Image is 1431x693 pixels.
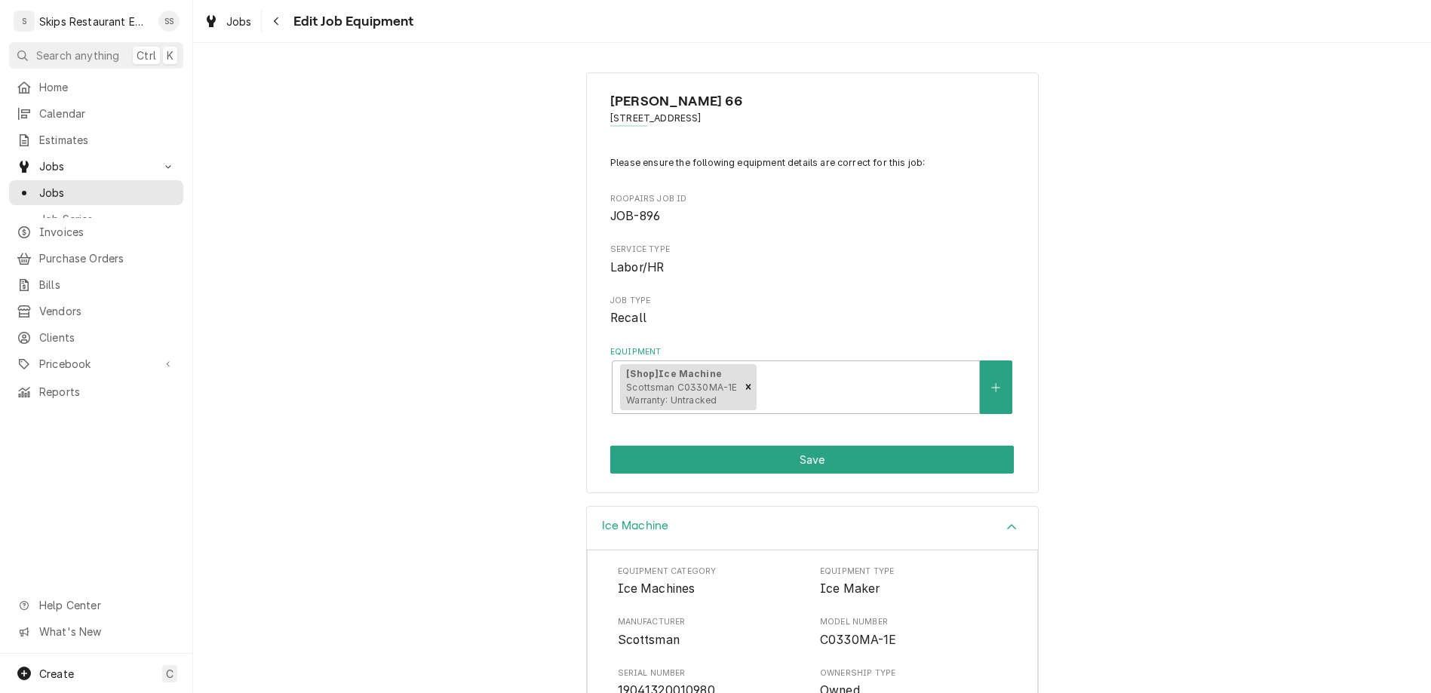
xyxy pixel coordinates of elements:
[9,619,183,644] a: Go to What's New
[9,180,183,205] a: Jobs
[9,101,183,126] a: Calendar
[610,295,1014,307] span: Job Type
[610,259,1014,277] span: Service Type
[586,72,1039,493] div: Job Equipment Summary Form
[626,382,737,406] span: Scottsman C0330MA-1E Warranty: Untracked
[39,277,176,293] span: Bills
[740,364,757,411] div: Remove [object Object]
[9,246,183,271] a: Purchase Orders
[820,581,880,596] span: Ice Maker
[610,207,1014,225] span: Roopairs Job ID
[610,311,646,325] span: Recall
[610,244,1014,256] span: Service Type
[9,42,183,69] button: Search anythingCtrlK
[39,250,176,266] span: Purchase Orders
[289,11,414,32] span: Edit Job Equipment
[980,360,1012,414] button: Create New Equipment
[39,303,176,319] span: Vendors
[618,581,696,596] span: Ice Machines
[610,156,1014,414] div: Job Equipment Summary
[198,9,258,34] a: Jobs
[587,507,1038,550] div: Accordion Header
[610,260,664,274] span: Labor/HR
[626,368,722,379] strong: [Shop] Ice Machine
[820,580,1007,598] span: Equipment Type
[820,616,1007,649] div: Model Number
[820,616,1007,628] span: Model Number
[820,633,897,647] span: C0330MA-1E
[39,132,176,148] span: Estimates
[618,667,805,679] span: Serial Number
[9,299,183,324] a: Vendors
[39,330,176,345] span: Clients
[265,9,289,33] button: Navigate back
[9,127,183,152] a: Estimates
[39,14,150,29] div: Skips Restaurant Equipment
[36,48,119,63] span: Search anything
[158,11,180,32] div: Shan Skipper's Avatar
[9,379,183,404] a: Reports
[618,580,805,598] span: Equipment Category
[610,295,1014,327] div: Job Type
[820,566,1007,598] div: Equipment Type
[610,346,1014,358] label: Equipment
[820,667,1007,679] span: Ownership Type
[618,566,805,578] span: Equipment Category
[610,446,1014,474] button: Save
[158,11,180,32] div: SS
[618,633,680,647] span: Scottsman
[991,382,1000,393] svg: Create New Equipment
[610,446,1014,474] div: Button Group Row
[820,566,1007,578] span: Equipment Type
[166,666,174,682] span: C
[610,209,660,223] span: JOB-896
[39,211,176,227] span: Job Series
[39,624,174,639] span: What's New
[602,519,669,533] h3: Ice Machine
[610,91,1014,112] span: Name
[610,91,1014,137] div: Client Information
[618,631,805,649] span: Manufacturer
[39,356,153,372] span: Pricebook
[39,106,176,121] span: Calendar
[39,224,176,240] span: Invoices
[9,154,183,179] a: Go to Jobs
[9,272,183,297] a: Bills
[9,207,183,232] a: Job Series
[39,384,176,400] span: Reports
[9,351,183,376] a: Go to Pricebook
[618,616,805,628] span: Manufacturer
[610,156,1014,170] p: Please ensure the following equipment details are correct for this job:
[610,112,1014,125] span: Address
[820,631,1007,649] span: Model Number
[39,667,74,680] span: Create
[9,219,183,244] a: Invoices
[39,79,176,95] span: Home
[610,346,1014,415] div: Equipment
[9,325,183,350] a: Clients
[610,446,1014,474] div: Button Group
[39,597,174,613] span: Help Center
[9,593,183,618] a: Go to Help Center
[226,14,252,29] span: Jobs
[618,566,805,598] div: Equipment Category
[167,48,174,63] span: K
[39,158,153,174] span: Jobs
[14,11,35,32] div: S
[610,193,1014,225] div: Roopairs Job ID
[587,507,1038,550] button: Accordion Details Expand Trigger
[610,309,1014,327] span: Job Type
[39,185,176,201] span: Jobs
[610,193,1014,205] span: Roopairs Job ID
[137,48,156,63] span: Ctrl
[618,616,805,649] div: Manufacturer
[610,244,1014,276] div: Service Type
[9,75,183,100] a: Home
